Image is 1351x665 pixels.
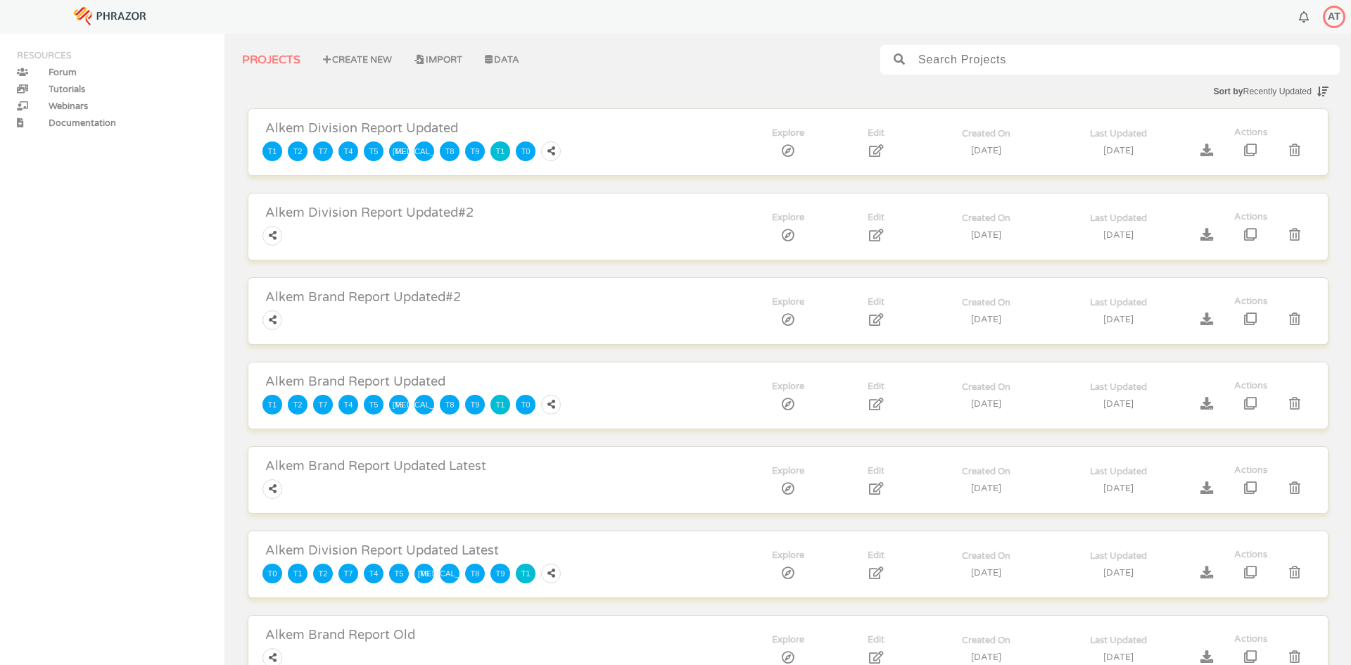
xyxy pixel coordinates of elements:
[445,395,454,414] span: T8
[744,296,832,313] div: Explore
[393,141,456,161] span: [MEDICAL_DATA]
[920,652,1053,663] div: [DATE]
[389,395,409,414] div: Test 6
[49,118,208,129] div: Documentation
[1244,228,1257,241] i: Duplicate
[440,141,459,161] div: Test 8
[262,395,282,414] div: Test 1
[1184,296,1317,312] div: Actions
[832,550,920,566] div: Edit
[49,101,208,112] div: Webinars
[1052,381,1184,398] div: Last Updated
[236,53,312,67] div: Projects
[1052,229,1184,241] div: [DATE]
[1289,650,1300,663] i: Delete
[1184,549,1317,566] div: Actions
[260,543,713,558] span: Alkem Division Report Updated Latest
[17,101,208,112] a: Coming Soon
[538,564,564,586] div: Share report
[493,54,519,65] span: DATA
[1184,380,1317,397] div: Actions
[920,466,1053,483] div: Created On
[920,381,1053,398] div: Created On
[744,127,832,144] div: Explore
[832,212,920,229] div: Edit
[1184,211,1317,228] div: Actions
[49,84,208,95] div: Tutorials
[1200,228,1213,241] i: Download
[1184,127,1317,144] div: Actions
[364,395,383,414] div: Test 5
[832,296,920,313] div: Edit
[521,141,530,161] span: T0
[920,567,1053,578] div: [DATE]
[832,127,920,144] div: Edit
[1200,312,1213,325] i: Download
[465,564,485,583] div: Test 8
[521,395,530,414] span: T0
[832,465,920,482] div: Edit
[744,634,832,651] div: Explore
[17,51,208,64] div: Resources
[17,67,208,78] a: Forum
[260,226,285,248] div: Share report
[495,564,505,583] span: T9
[920,314,1053,325] div: [DATE]
[920,213,1053,229] div: Created On
[1052,550,1184,567] div: Last Updated
[369,564,378,583] span: T4
[465,395,485,414] div: Test 9
[262,141,282,161] div: Test 1
[17,84,208,95] a: Coming Soon
[495,141,505,161] span: T1
[918,45,1319,75] input: Search Projects
[832,381,920,398] div: Edit
[744,465,832,482] div: Explore
[1052,297,1184,314] div: Last Updated
[414,564,434,583] div: Test 6
[516,395,535,414] div: Test 0
[1244,481,1257,494] i: Duplicate
[920,145,1053,156] div: [DATE]
[832,634,920,651] div: Edit
[369,141,378,161] span: T5
[260,205,713,220] span: Alkem Division Report Updated#2
[495,395,505,414] span: T1
[267,395,277,414] span: T1
[1244,397,1257,410] i: Duplicate
[343,564,353,583] span: T7
[260,479,285,502] div: Share report
[1052,635,1184,652] div: Last Updated
[260,120,713,136] span: Alkem Division Report Updated
[470,141,479,161] span: T9
[1289,228,1300,241] i: Delete
[1212,86,1328,97] button: Sort byRecently Updated
[1314,3,1351,31] button: AT
[364,141,383,161] div: Test 5
[920,550,1053,567] div: Created On
[288,395,307,414] div: Test 2
[260,374,713,389] span: Alkem Brand Report Updated
[1244,650,1257,663] i: Duplicate
[1184,464,1317,481] div: Actions
[262,564,282,583] div: Test 0
[389,564,409,583] div: Test 5
[418,564,481,583] span: [MEDICAL_DATA]
[1052,213,1184,229] div: Last Updated
[744,550,832,566] div: Explore
[338,564,358,583] div: Test 7
[920,229,1053,241] div: [DATE]
[389,141,409,161] div: Test 6
[521,564,530,583] span: T1
[414,395,434,414] div: Test 3
[260,627,713,642] span: Alkem Brand Report Old
[1289,481,1300,494] i: Delete
[1200,144,1213,156] i: Download
[318,564,327,583] span: T2
[17,118,208,129] a: Documentation
[490,395,510,414] div: Test 10
[260,310,285,333] div: Share report
[318,141,327,161] span: T7
[260,458,713,474] span: Alkem Brand Report Updated Latest
[1244,144,1257,156] i: Duplicate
